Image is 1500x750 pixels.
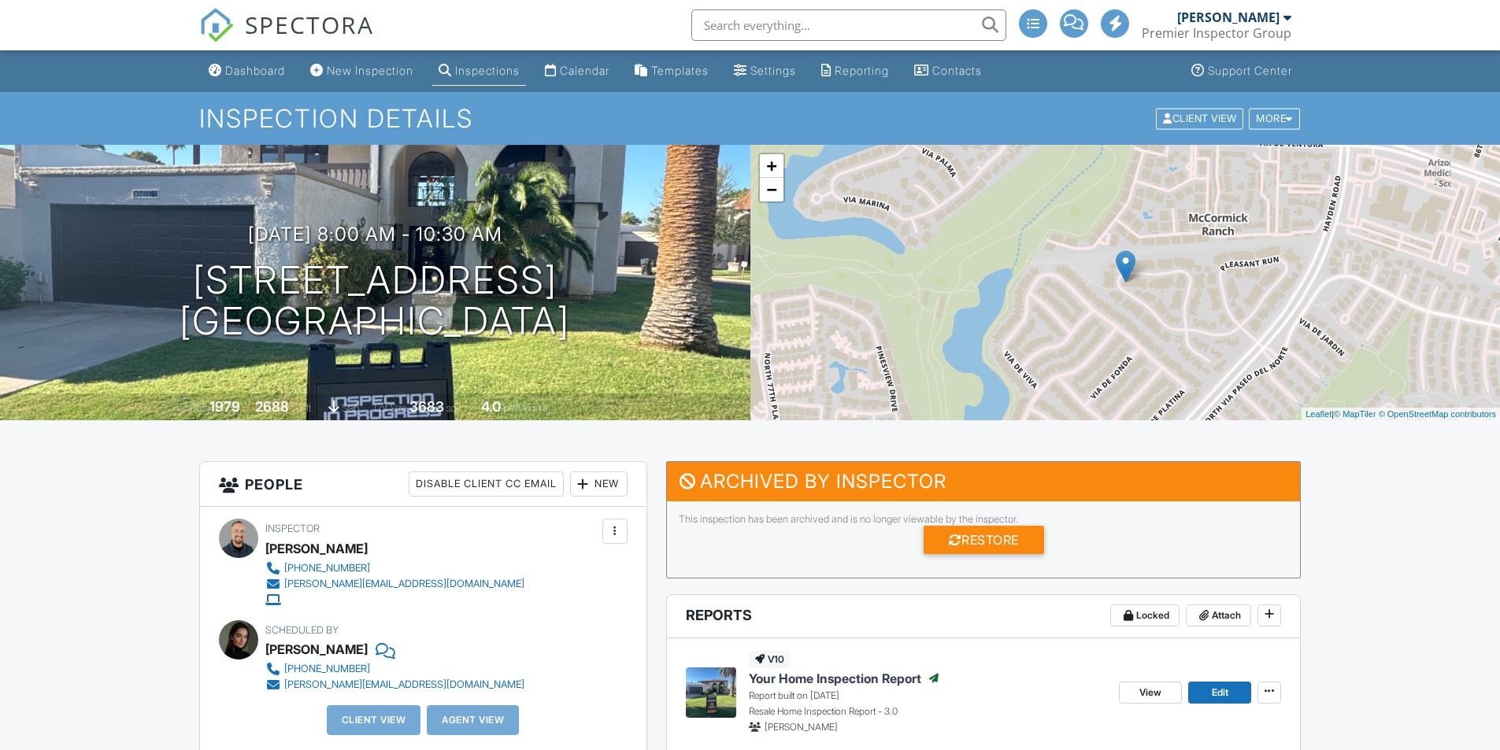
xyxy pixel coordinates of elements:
[760,178,783,201] a: Zoom out
[265,637,368,661] div: [PERSON_NAME]
[265,624,339,636] span: Scheduled By
[750,64,796,77] div: Settings
[1302,408,1500,421] div: |
[1208,64,1292,77] div: Support Center
[908,57,988,86] a: Contacts
[446,402,466,414] span: sq.ft.
[327,64,413,77] div: New Inspection
[199,8,234,42] img: The Best Home Inspection Software - Spectora
[560,64,609,77] div: Calendar
[481,398,501,415] div: 4.0
[455,64,520,77] div: Inspections
[255,398,289,415] div: 2688
[284,578,524,590] div: [PERSON_NAME][EMAIL_ADDRESS][DOMAIN_NAME]
[265,661,524,677] a: [PHONE_NUMBER]
[284,663,370,675] div: [PHONE_NUMBER]
[409,471,564,497] div: Disable Client CC Email
[924,526,1044,554] div: Restore
[1249,108,1300,129] div: More
[180,260,570,343] h1: [STREET_ADDRESS] [GEOGRAPHIC_DATA]
[924,536,1044,552] a: Restore
[199,105,1302,132] h1: Inspection Details
[835,64,889,77] div: Reporting
[199,21,374,54] a: SPECTORA
[1185,57,1298,86] a: Support Center
[1306,409,1331,419] a: Leaflet
[1177,9,1280,25] div: [PERSON_NAME]
[202,57,291,86] a: Dashboard
[760,154,783,178] a: Zoom in
[667,462,1301,501] h3: Archived by Inspector
[265,560,524,576] a: [PHONE_NUMBER]
[651,64,709,77] div: Templates
[225,64,285,77] div: Dashboard
[190,402,207,414] span: Built
[284,562,370,575] div: [PHONE_NUMBER]
[248,224,502,245] h3: [DATE] 8:00 am - 10:30 am
[245,8,374,41] span: SPECTORA
[284,678,524,691] div: [PERSON_NAME][EMAIL_ADDRESS][DOMAIN_NAME]
[570,471,628,497] div: New
[728,57,802,86] a: Settings
[265,537,368,560] div: [PERSON_NAME]
[1142,25,1291,41] div: Premier Inspector Group
[1379,409,1496,419] a: © OpenStreetMap contributors
[503,402,548,414] span: bathrooms
[679,513,1289,526] div: This inspection has been archived and is no longer viewable by the inspector.
[628,57,715,86] a: Templates
[265,576,524,592] a: [PERSON_NAME][EMAIL_ADDRESS][DOMAIN_NAME]
[1156,108,1243,129] div: Client View
[815,57,895,86] a: Reporting
[691,9,1006,41] input: Search everything...
[432,57,526,86] a: Inspections
[932,64,982,77] div: Contacts
[304,57,420,86] a: New Inspection
[291,402,313,414] span: sq. ft.
[539,57,616,86] a: Calendar
[1154,112,1247,124] a: Client View
[1334,409,1376,419] a: © MapTiler
[409,398,444,415] div: 3683
[342,402,359,414] span: slab
[200,462,646,507] h3: People
[265,523,320,534] span: Inspector
[209,398,240,415] div: 1979
[374,402,407,414] span: Lot Size
[265,677,524,693] a: [PERSON_NAME][EMAIL_ADDRESS][DOMAIN_NAME]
